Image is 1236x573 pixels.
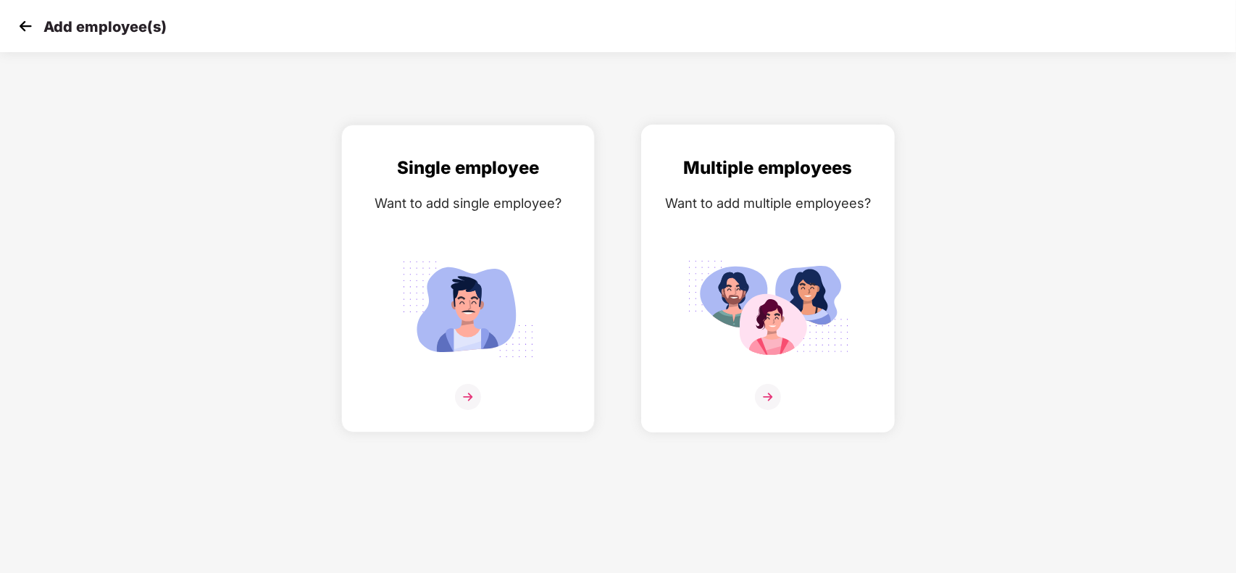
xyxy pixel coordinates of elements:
img: svg+xml;base64,PHN2ZyB4bWxucz0iaHR0cDovL3d3dy53My5vcmcvMjAwMC9zdmciIGlkPSJTaW5nbGVfZW1wbG95ZWUiIH... [387,253,549,366]
div: Single employee [356,154,580,182]
img: svg+xml;base64,PHN2ZyB4bWxucz0iaHR0cDovL3d3dy53My5vcmcvMjAwMC9zdmciIGlkPSJNdWx0aXBsZV9lbXBsb3llZS... [687,253,849,366]
div: Want to add multiple employees? [656,193,880,214]
img: svg+xml;base64,PHN2ZyB4bWxucz0iaHR0cDovL3d3dy53My5vcmcvMjAwMC9zdmciIHdpZHRoPSIzNiIgaGVpZ2h0PSIzNi... [755,384,781,410]
img: svg+xml;base64,PHN2ZyB4bWxucz0iaHR0cDovL3d3dy53My5vcmcvMjAwMC9zdmciIHdpZHRoPSIzMCIgaGVpZ2h0PSIzMC... [14,15,36,37]
p: Add employee(s) [43,18,167,35]
div: Multiple employees [656,154,880,182]
img: svg+xml;base64,PHN2ZyB4bWxucz0iaHR0cDovL3d3dy53My5vcmcvMjAwMC9zdmciIHdpZHRoPSIzNiIgaGVpZ2h0PSIzNi... [455,384,481,410]
div: Want to add single employee? [356,193,580,214]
